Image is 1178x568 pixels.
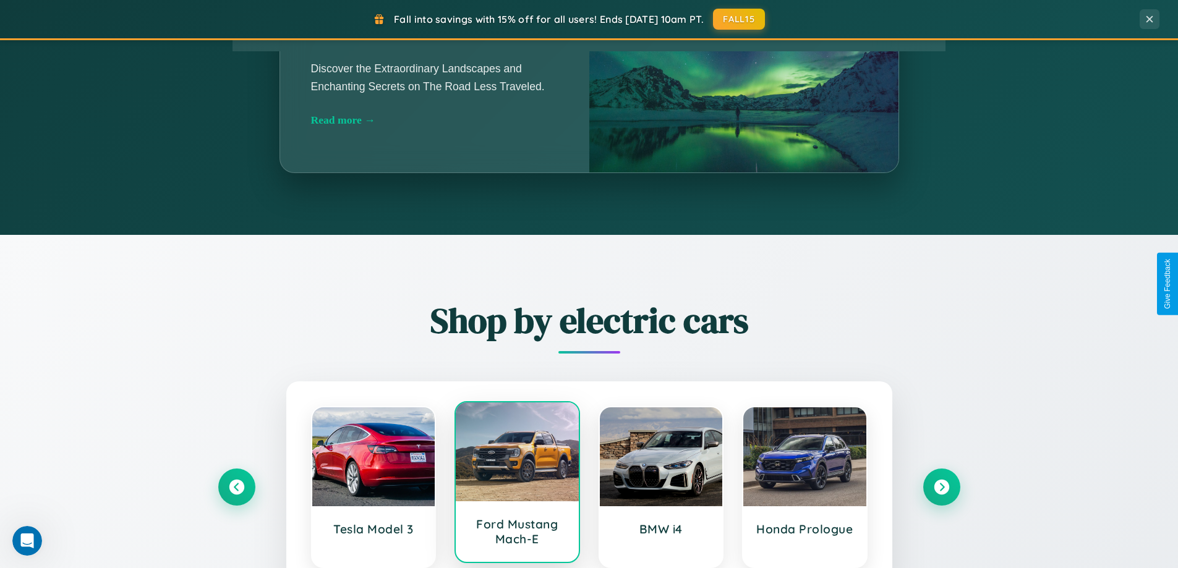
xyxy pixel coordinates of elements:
[612,522,711,536] h3: BMW i4
[394,13,704,25] span: Fall into savings with 15% off for all users! Ends [DATE] 10am PT.
[311,114,558,127] div: Read more →
[468,517,566,546] h3: Ford Mustang Mach-E
[325,522,423,536] h3: Tesla Model 3
[218,297,960,344] h2: Shop by electric cars
[1163,259,1172,309] div: Give Feedback
[311,60,558,95] p: Discover the Extraordinary Landscapes and Enchanting Secrets on The Road Less Traveled.
[713,9,765,30] button: FALL15
[12,526,42,556] iframe: Intercom live chat
[756,522,854,536] h3: Honda Prologue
